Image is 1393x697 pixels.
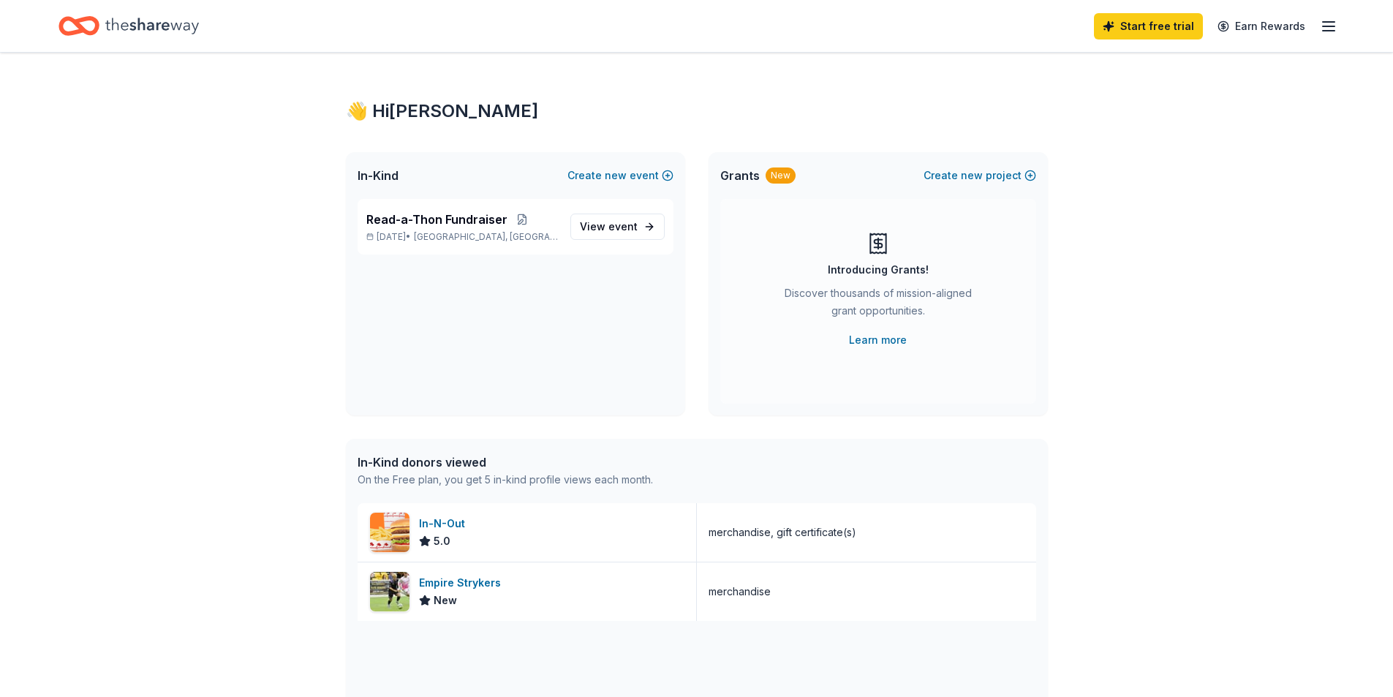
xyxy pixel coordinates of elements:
[346,99,1048,123] div: 👋 Hi [PERSON_NAME]
[358,471,653,489] div: On the Free plan, you get 5 in-kind profile views each month.
[414,231,558,243] span: [GEOGRAPHIC_DATA], [GEOGRAPHIC_DATA]
[608,220,638,233] span: event
[366,231,559,243] p: [DATE] •
[605,167,627,184] span: new
[419,515,471,532] div: In-N-Out
[779,285,978,325] div: Discover thousands of mission-aligned grant opportunities.
[924,167,1036,184] button: Createnewproject
[709,583,771,600] div: merchandise
[366,211,507,228] span: Read-a-Thon Fundraiser
[370,572,409,611] img: Image for Empire Strykers
[720,167,760,184] span: Grants
[358,167,399,184] span: In-Kind
[961,167,983,184] span: new
[849,331,907,349] a: Learn more
[567,167,673,184] button: Createnewevent
[766,167,796,184] div: New
[709,524,856,541] div: merchandise, gift certificate(s)
[358,453,653,471] div: In-Kind donors viewed
[1209,13,1314,39] a: Earn Rewards
[419,574,507,592] div: Empire Strykers
[434,532,450,550] span: 5.0
[1094,13,1203,39] a: Start free trial
[370,513,409,552] img: Image for In-N-Out
[828,261,929,279] div: Introducing Grants!
[434,592,457,609] span: New
[570,214,665,240] a: View event
[58,9,199,43] a: Home
[580,218,638,236] span: View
